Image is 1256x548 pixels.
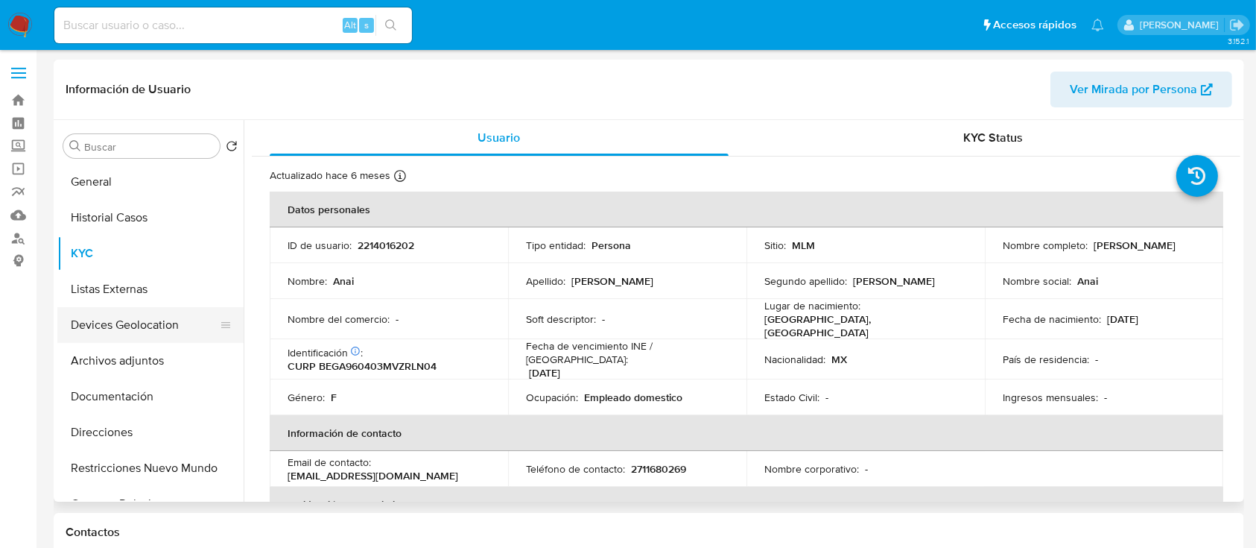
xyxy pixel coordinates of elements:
[1070,72,1197,107] span: Ver Mirada por Persona
[526,312,596,326] p: Soft descriptor :
[1140,18,1224,32] p: alan.cervantesmartinez@mercadolibre.com.mx
[993,17,1076,33] span: Accesos rápidos
[288,346,363,359] p: Identificación :
[288,312,390,326] p: Nombre del comercio :
[764,391,819,404] p: Estado Civil :
[396,312,399,326] p: -
[526,274,565,288] p: Apellido :
[853,274,935,288] p: [PERSON_NAME]
[270,487,1223,523] th: Verificación y cumplimiento
[364,18,369,32] span: s
[1003,353,1089,366] p: País de residencia :
[631,462,686,476] p: 2711680269
[57,307,232,343] button: Devices Geolocation
[1095,353,1098,366] p: -
[57,200,244,236] button: Historial Casos
[764,353,825,366] p: Nacionalidad :
[288,239,352,252] p: ID de usuario :
[226,140,238,157] button: Volver al orden por defecto
[57,415,244,450] button: Direcciones
[571,274,653,288] p: [PERSON_NAME]
[478,129,520,146] span: Usuario
[602,312,605,326] p: -
[764,299,860,312] p: Lugar de nacimiento :
[288,359,437,373] p: CURP BEGA960403MVZRLN04
[1104,391,1107,404] p: -
[69,140,81,152] button: Buscar
[764,462,859,476] p: Nombre corporativo :
[270,415,1223,451] th: Información de contacto
[764,312,961,339] p: [GEOGRAPHIC_DATA], [GEOGRAPHIC_DATA]
[84,140,214,154] input: Buscar
[375,15,406,36] button: search-icon
[764,239,786,252] p: Sitio :
[57,343,244,379] button: Archivos adjuntos
[288,456,371,469] p: Email de contacto :
[288,274,327,288] p: Nombre :
[526,462,625,476] p: Teléfono de contacto :
[66,525,1232,540] h1: Contactos
[344,18,356,32] span: Alt
[288,391,325,404] p: Género :
[1107,312,1138,326] p: [DATE]
[865,462,868,476] p: -
[66,82,191,97] h1: Información de Usuario
[288,469,458,482] p: [EMAIL_ADDRESS][DOMAIN_NAME]
[57,486,244,522] button: Cruces y Relaciones
[358,239,414,252] p: 2214016202
[526,239,586,252] p: Tipo entidad :
[963,129,1023,146] span: KYC Status
[57,236,244,271] button: KYC
[825,391,828,404] p: -
[57,271,244,307] button: Listas Externas
[1229,17,1245,33] a: Salir
[1050,72,1232,107] button: Ver Mirada por Persona
[270,192,1223,227] th: Datos personales
[526,391,578,404] p: Ocupación :
[1077,274,1098,288] p: Anai
[1003,391,1098,404] p: Ingresos mensuales :
[529,366,560,379] p: [DATE]
[526,339,729,366] p: Fecha de vencimiento INE / [GEOGRAPHIC_DATA] :
[1094,239,1176,252] p: [PERSON_NAME]
[591,239,631,252] p: Persona
[792,239,815,252] p: MLM
[764,274,847,288] p: Segundo apellido :
[54,16,412,35] input: Buscar usuario o caso...
[1091,19,1104,31] a: Notificaciones
[1003,239,1088,252] p: Nombre completo :
[1003,274,1071,288] p: Nombre social :
[333,274,354,288] p: Anai
[331,391,337,404] p: F
[57,450,244,486] button: Restricciones Nuevo Mundo
[1003,312,1101,326] p: Fecha de nacimiento :
[584,391,682,404] p: Empleado domestico
[831,353,847,366] p: MX
[57,379,244,415] button: Documentación
[270,169,390,183] p: Actualizado hace 6 meses
[57,164,244,200] button: General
